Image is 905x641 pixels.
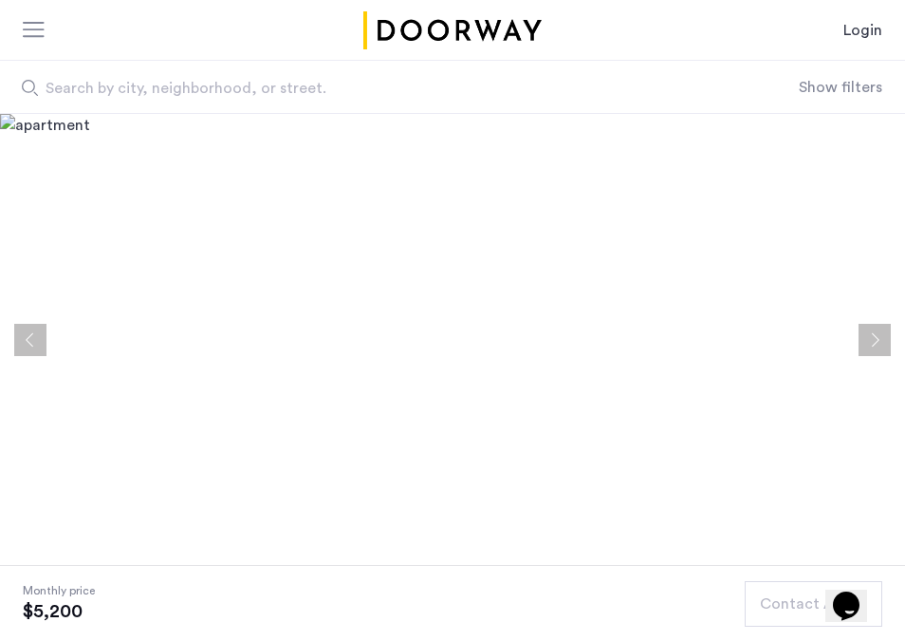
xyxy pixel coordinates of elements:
img: logo [360,11,545,49]
button: Next apartment [859,324,891,356]
span: $5,200 [23,600,95,623]
button: Show or hide filters [799,76,882,99]
button: Previous apartment [14,324,46,356]
iframe: chat widget [825,565,886,622]
span: Contact Agent [760,593,867,615]
span: Monthly price [23,581,95,600]
button: button [745,581,882,627]
a: Cazamio Logo [360,11,545,49]
span: Search by city, neighborhood, or street. [46,77,685,100]
a: Login [843,19,882,42]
